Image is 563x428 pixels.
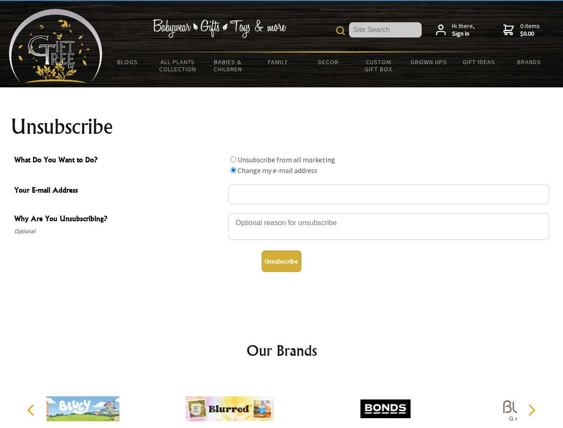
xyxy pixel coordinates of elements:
input: What Do You Want to Do? [230,167,236,173]
button: Previous [22,400,42,420]
strong: Sign in [452,30,475,38]
span: Hi there, [452,22,475,38]
a: 0 items$0.00 [503,22,540,38]
input: Site Search [349,22,422,37]
strong: $0.00 [520,30,540,38]
a: All Plants Collection [153,53,203,78]
a: Brands [504,53,555,71]
img: Babywear - Gifts - Toys & more [152,19,286,38]
span: Your E-mail Address [14,185,224,198]
a: Decor [303,53,353,71]
input: What Do You Want to Do? [230,156,236,162]
a: Babies & Children [203,53,253,78]
a: Family [253,53,304,71]
span: Why Are You Unsubscribing? [14,213,224,226]
span: 0 items [520,22,540,38]
a: Hi there,Sign in [436,22,475,38]
a: BLOGS [103,53,153,71]
span: What Do You Want to Do? [14,154,224,167]
a: Custom Gift Box [353,53,404,78]
img: Babyware - Gifts - Toys and more... [9,9,103,83]
input: Your E-mail Address [228,185,549,204]
img: product search [336,26,345,35]
a: Gift Ideas [454,53,504,71]
button: Next [522,400,541,420]
textarea: Why Are You Unsubscribing? [228,213,549,240]
label: Unsubscribe from all marketing [238,155,335,164]
label: Change my e-mail address [238,166,317,175]
span: Optional [14,226,224,237]
a: Grown Ups [403,53,454,71]
h1: Unsubscribe [11,116,553,137]
h2: Our Brands [18,340,546,361]
button: Unsubscribe [262,251,301,272]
